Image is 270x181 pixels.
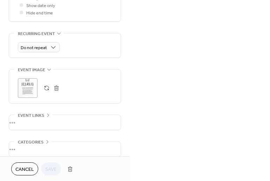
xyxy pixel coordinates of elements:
button: Cancel [11,162,38,175]
span: Recurring event [18,30,55,38]
div: ; [18,78,38,98]
span: Event links [18,112,44,119]
span: Hide end time [26,9,53,17]
span: Categories [18,139,43,146]
div: ••• [9,115,121,130]
span: Do not repeat [21,44,47,52]
div: ••• [9,142,121,156]
span: Event image [18,66,45,74]
span: Cancel [15,166,34,173]
span: Show date only [26,2,55,9]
